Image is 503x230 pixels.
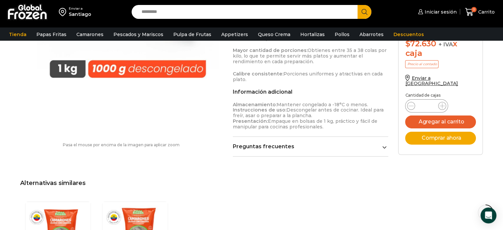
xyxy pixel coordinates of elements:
a: Iniciar sesión [416,5,457,19]
a: Tienda [6,28,30,41]
span: + IVA [438,41,453,48]
a: Pulpa de Frutas [170,28,215,41]
a: Enviar a [GEOGRAPHIC_DATA] [405,75,458,87]
strong: Presentación: [233,118,268,124]
button: Agregar al carrito [405,115,476,128]
a: Camarones [73,28,107,41]
img: address-field-icon.svg [59,6,69,18]
span: Alternativas similares [20,179,86,187]
input: Product quantity [420,101,433,111]
a: Abarrotes [356,28,387,41]
strong: Mayor cantidad de porciones: [233,47,308,53]
button: Comprar ahora [405,132,476,145]
p: Pasa el mouse por encima de la imagen para aplicar zoom [20,143,223,147]
p: Precio al contado [405,60,439,68]
h2: Información adicional [233,89,389,95]
p: Obtienes entre 35 a 38 colas por kilo, lo que te permite servir más platos y aumentar el rendimie... [233,48,389,64]
p: Porciones uniformes y atractivas en cada plato. [233,71,389,82]
a: 0 Carrito [463,4,496,20]
strong: Almacenamiento: [233,102,277,108]
p: Mantener congelado a -18°C o menos. Descongelar antes de cocinar. Ideal para freír, asar o prepar... [233,102,389,130]
div: Santiago [69,11,91,18]
a: Preguntas frecuentes [233,143,389,150]
p: Sin pérdidas. Estás pagando por lo que realmente vas a usar, sin sorpresas. [233,24,389,41]
a: Queso Crema [255,28,294,41]
bdi: 72.630 [405,39,436,48]
span: Carrito [477,9,495,15]
strong: Calibre consistente: [233,71,283,77]
a: Hortalizas [297,28,328,41]
a: Pescados y Mariscos [110,28,167,41]
strong: Instrucciones de uso: [233,107,286,113]
div: Open Intercom Messenger [481,207,496,223]
a: Descuentos [390,28,427,41]
div: x caja [405,39,476,58]
span: $ [405,39,410,48]
div: Enviar a [69,6,91,11]
a: Papas Fritas [33,28,70,41]
span: 0 [471,7,477,12]
a: Appetizers [218,28,251,41]
a: Pollos [331,28,353,41]
span: Iniciar sesión [423,9,457,15]
p: Cantidad de cajas [405,93,476,98]
button: Search button [357,5,371,19]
